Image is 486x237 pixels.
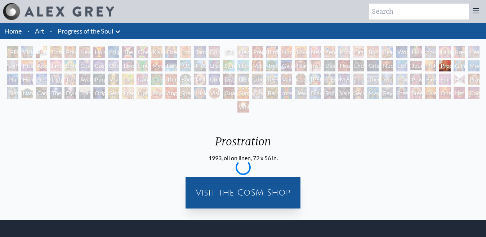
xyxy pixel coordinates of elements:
div: Bardo Being [266,87,278,99]
div: Grieving [367,60,379,71]
div: Boo-boo [367,46,379,58]
div: Monochord [468,60,480,71]
div: Zena Lotus [324,46,335,58]
div: Cosmic Lovers [108,60,119,71]
div: Steeplehead 1 [396,87,407,99]
div: Metamorphosis [194,60,206,71]
div: Godself [468,87,480,99]
input: Search [369,4,469,19]
div: Praying [64,46,76,58]
div: Blessing Hand [7,87,18,99]
div: Psychomicrograph of a Fractal Paisley Cherub Feather Tip [151,87,162,99]
div: Human Geometry [21,74,33,85]
div: Eclipse [108,46,119,58]
div: Steeplehead 2 [410,87,422,99]
div: Spectral Lotus [180,87,191,99]
div: Cosmic [DEMOGRAPHIC_DATA] [295,74,307,85]
div: Cosmic Artist [93,60,105,71]
div: Third Eye Tears of Joy [165,74,177,85]
div: [US_STATE] Song [180,60,191,71]
div: Body/Mind as a Vibratory Field of Energy [180,74,191,85]
div: Ayahuasca Visitation [79,74,90,85]
div: Headache [338,60,350,71]
div: Cosmic Creativity [79,60,90,71]
div: Mudra [396,74,407,85]
div: Collective Vision [209,74,220,85]
div: Secret Writing Being [353,87,364,99]
div: Seraphic Transport Docking on the Third Eye [108,87,119,99]
div: Young & Old [425,46,436,58]
a: Home [4,27,22,35]
div: Vajra Guru [281,74,292,85]
div: Journey of the Wounded Healer [410,60,422,71]
div: Firewalking [425,74,436,85]
a: Visit the CoSM Shop [190,181,296,204]
div: Planetary Prayers [7,74,18,85]
div: Nursing [281,46,292,58]
div: [PERSON_NAME] [324,74,335,85]
div: Theologue [367,74,379,85]
div: Liberation Through Seeing [252,74,263,85]
div: Interbeing [281,87,292,99]
div: Lilacs [209,60,220,71]
div: Mayan Being [367,87,379,99]
div: Net of Being [454,87,465,99]
div: Empowerment [50,60,62,71]
div: Humming Bird [237,60,249,71]
div: The Soul Finds It's Way [50,87,62,99]
div: One [439,87,451,99]
div: Vision Tree [108,74,119,85]
div: Endarkenment [353,60,364,71]
div: [PERSON_NAME] & Eve [7,46,18,58]
div: Breathing [454,46,465,58]
div: Contemplation [50,46,62,58]
a: Progress of the Soul [58,26,113,36]
div: Oversoul [425,87,436,99]
li: · [47,23,55,39]
div: Cannabis Mudra [122,74,134,85]
div: Praying Hands [468,74,480,85]
div: New Man New Woman [79,46,90,58]
div: Visionary Origin of Language [21,46,33,58]
div: Kiss of the [MEDICAL_DATA] [21,60,33,71]
div: Fear [295,60,307,71]
div: Tantra [194,46,206,58]
div: Emerald Grail [137,60,148,71]
div: Purging [93,74,105,85]
div: Holy Fire [425,60,436,71]
div: Tree & Person [266,60,278,71]
div: Mystic Eye [338,74,350,85]
div: Vision Crystal Tondo [209,87,220,99]
div: New Family [309,46,321,58]
div: Promise [338,46,350,58]
li: · [24,23,32,39]
div: Deities & Demons Drinking from the Milky Pool [237,74,249,85]
div: Networks [36,74,47,85]
div: 1993, oil on linen, 72 x 56 in. [209,154,278,162]
div: Cannabacchus [151,74,162,85]
div: Family [353,46,364,58]
div: Fractal Eyes [122,87,134,99]
div: Nuclear Crucifixion [382,60,393,71]
div: Aperture [36,60,47,71]
div: Power to the Peaceful [410,74,422,85]
div: Eco-Atlas [396,60,407,71]
div: Diamond Being [309,87,321,99]
div: Love is a Cosmic Force [122,60,134,71]
div: Cosmic Elf [252,87,263,99]
div: Newborn [237,46,249,58]
div: Love Circuit [295,46,307,58]
div: Insomnia [309,60,321,71]
div: Reading [382,46,393,58]
div: [PERSON_NAME] [266,74,278,85]
div: Yogi & the Möbius Sphere [382,74,393,85]
div: The Shulgins and their Alchemical Angels [64,74,76,85]
div: Holy Family [410,46,422,58]
div: Prostration [439,60,451,71]
div: Vajra Being [338,87,350,99]
div: Ocean of Love Bliss [165,46,177,58]
div: [DEMOGRAPHIC_DATA] Embryo [223,46,235,58]
div: Angel Skin [165,87,177,99]
div: Nature of Mind [21,87,33,99]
